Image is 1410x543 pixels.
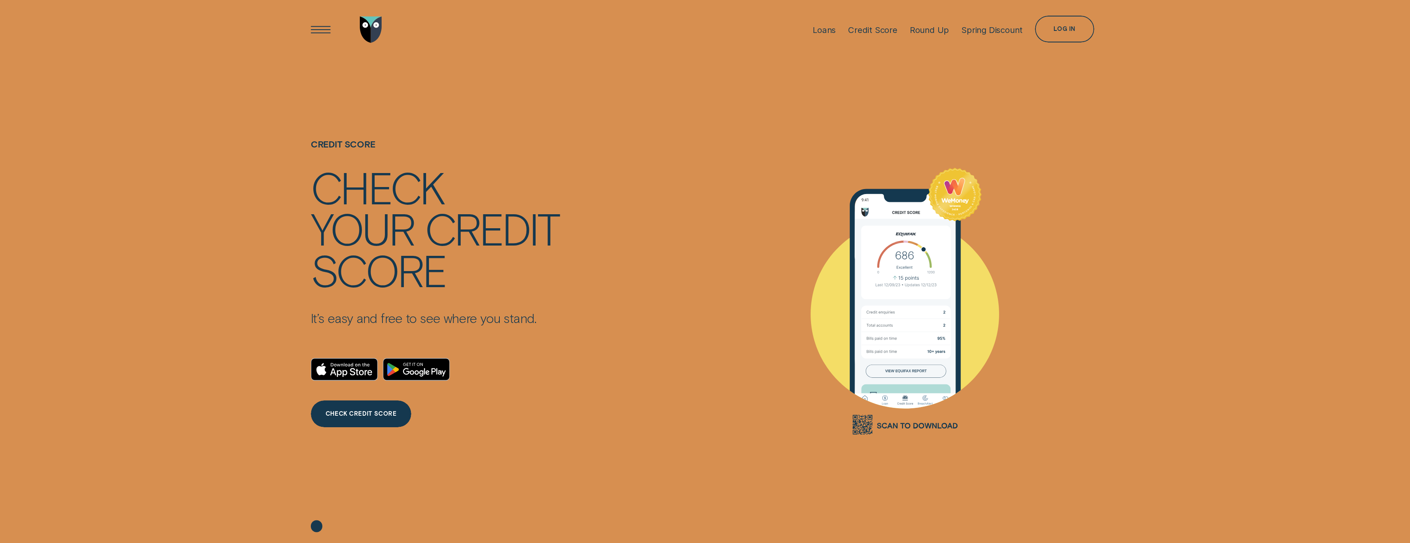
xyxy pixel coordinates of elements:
div: Spring Discount [961,25,1023,35]
a: CHECK CREDIT SCORE [311,400,411,427]
button: Open Menu [308,16,334,43]
a: Android App on Google Play [383,358,450,381]
h4: Check your credit score [311,166,559,290]
p: It’s easy and free to see where you stand. [311,310,559,326]
a: Download on the App Store [311,358,378,381]
div: Credit Score [848,25,897,35]
div: score [311,249,446,290]
button: Log in [1035,16,1094,42]
div: Round Up [910,25,949,35]
img: Wisr [360,16,382,43]
div: your [311,207,415,248]
div: Check [311,166,444,207]
div: credit [425,207,559,248]
div: Loans [813,25,836,35]
h1: Credit Score [311,139,559,166]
